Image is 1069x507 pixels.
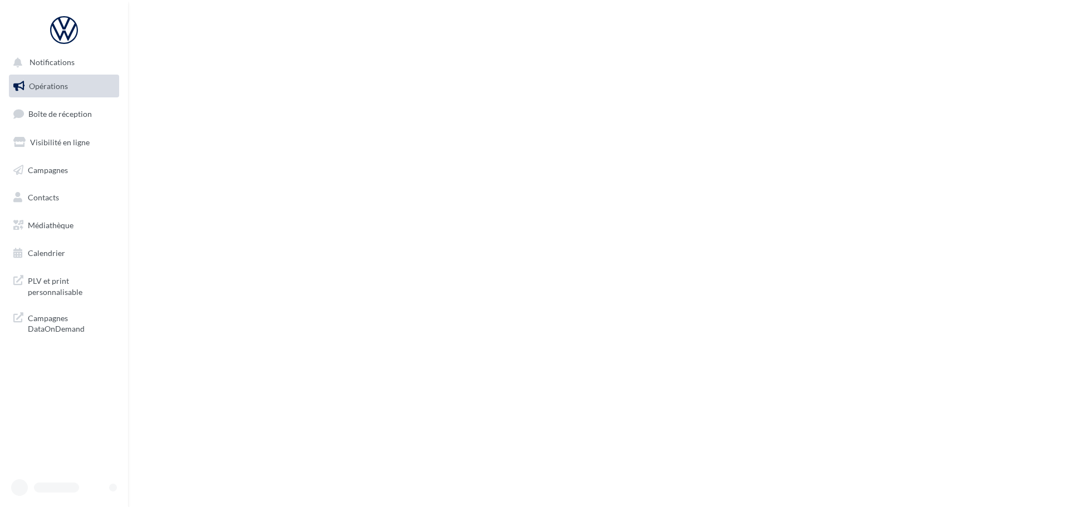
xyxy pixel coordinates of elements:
a: Calendrier [7,242,121,265]
a: Opérations [7,75,121,98]
a: Contacts [7,186,121,209]
span: Visibilité en ligne [30,137,90,147]
span: Médiathèque [28,220,73,230]
a: PLV et print personnalisable [7,269,121,302]
span: Notifications [30,58,75,67]
a: Médiathèque [7,214,121,237]
span: Opérations [29,81,68,91]
span: Contacts [28,193,59,202]
span: Campagnes DataOnDemand [28,311,115,334]
a: Campagnes DataOnDemand [7,306,121,339]
span: Boîte de réception [28,109,92,119]
span: Campagnes [28,165,68,174]
a: Visibilité en ligne [7,131,121,154]
a: Boîte de réception [7,102,121,126]
span: Calendrier [28,248,65,258]
span: PLV et print personnalisable [28,273,115,297]
a: Campagnes [7,159,121,182]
